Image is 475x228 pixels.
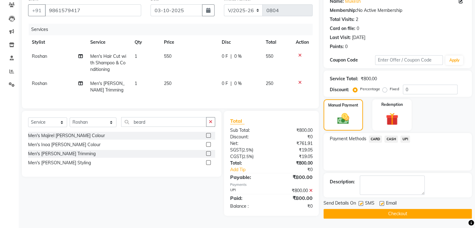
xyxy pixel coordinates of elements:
[330,57,375,63] div: Coupon Code
[218,35,262,49] th: Disc
[32,81,47,86] span: Roshan
[121,117,206,127] input: Search or Scan
[360,86,380,92] label: Percentage
[382,111,402,127] img: _gift.svg
[330,25,355,32] div: Card on file:
[87,35,131,49] th: Service
[365,200,374,208] span: SMS
[225,187,271,194] div: UPI
[28,141,101,148] div: Men's Inoa [PERSON_NAME] Colour
[271,147,317,153] div: ₹19.05
[225,203,271,210] div: Balance :
[90,53,126,72] span: Men's Hair Cut with Shampoo & Conditioning
[225,160,271,166] div: Total:
[356,16,358,23] div: 2
[375,55,443,65] input: Enter Offer / Coupon Code
[234,80,242,87] span: 0 %
[230,80,232,87] span: |
[164,53,171,59] span: 550
[230,147,241,153] span: SGST
[384,136,398,143] span: CASH
[262,35,292,49] th: Total
[324,209,472,219] button: Checkout
[135,53,137,59] span: 1
[357,25,359,32] div: 0
[330,87,349,93] div: Discount:
[28,151,96,157] div: Men's [PERSON_NAME] Trimming
[369,136,382,143] span: CARD
[234,53,242,60] span: 0 %
[330,7,357,14] div: Membership:
[28,160,91,166] div: Men's [PERSON_NAME] Styling
[328,102,358,108] label: Manual Payment
[225,127,271,134] div: Sub Total:
[160,35,218,49] th: Price
[29,24,317,35] div: Services
[334,112,353,126] img: _cash.svg
[230,53,232,60] span: |
[445,56,463,65] button: Apply
[225,147,271,153] div: ( )
[266,53,273,59] span: 550
[352,34,365,41] div: [DATE]
[330,43,344,50] div: Points:
[225,140,271,147] div: Net:
[271,187,317,194] div: ₹800.00
[345,43,348,50] div: 0
[271,203,317,210] div: ₹0
[225,134,271,140] div: Discount:
[271,140,317,147] div: ₹761.91
[271,194,317,202] div: ₹800.00
[230,154,242,159] span: CGST
[361,76,377,82] div: ₹800.00
[230,118,245,124] span: Total
[330,179,355,185] div: Description:
[324,200,356,208] span: Send Details On
[386,200,397,208] span: Email
[271,173,317,181] div: ₹800.00
[230,182,313,187] div: Payments
[32,53,47,59] span: Roshan
[292,35,313,49] th: Action
[222,80,228,87] span: 0 F
[225,194,271,202] div: Paid:
[225,153,271,160] div: ( )
[28,35,87,49] th: Stylist
[330,76,358,82] div: Service Total:
[135,81,137,86] span: 1
[28,4,46,16] button: +91
[225,173,271,181] div: Payable:
[266,81,273,86] span: 250
[271,127,317,134] div: ₹800.00
[330,136,366,142] span: Payment Methods
[390,86,399,92] label: Fixed
[243,147,252,152] span: 2.5%
[28,132,105,139] div: Men's Majirel [PERSON_NAME] Colour
[271,153,317,160] div: ₹19.05
[330,16,354,23] div: Total Visits:
[164,81,171,86] span: 250
[222,53,228,60] span: 0 F
[381,102,403,107] label: Redemption
[279,166,317,173] div: ₹0
[243,154,252,159] span: 2.5%
[330,7,466,14] div: No Active Membership
[131,35,161,49] th: Qty
[225,166,279,173] a: Add Tip
[271,160,317,166] div: ₹800.00
[400,136,410,143] span: UPI
[90,81,125,93] span: Men's [PERSON_NAME] Trimming
[45,4,141,16] input: Search by Name/Mobile/Email/Code
[271,134,317,140] div: ₹0
[330,34,351,41] div: Last Visit:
